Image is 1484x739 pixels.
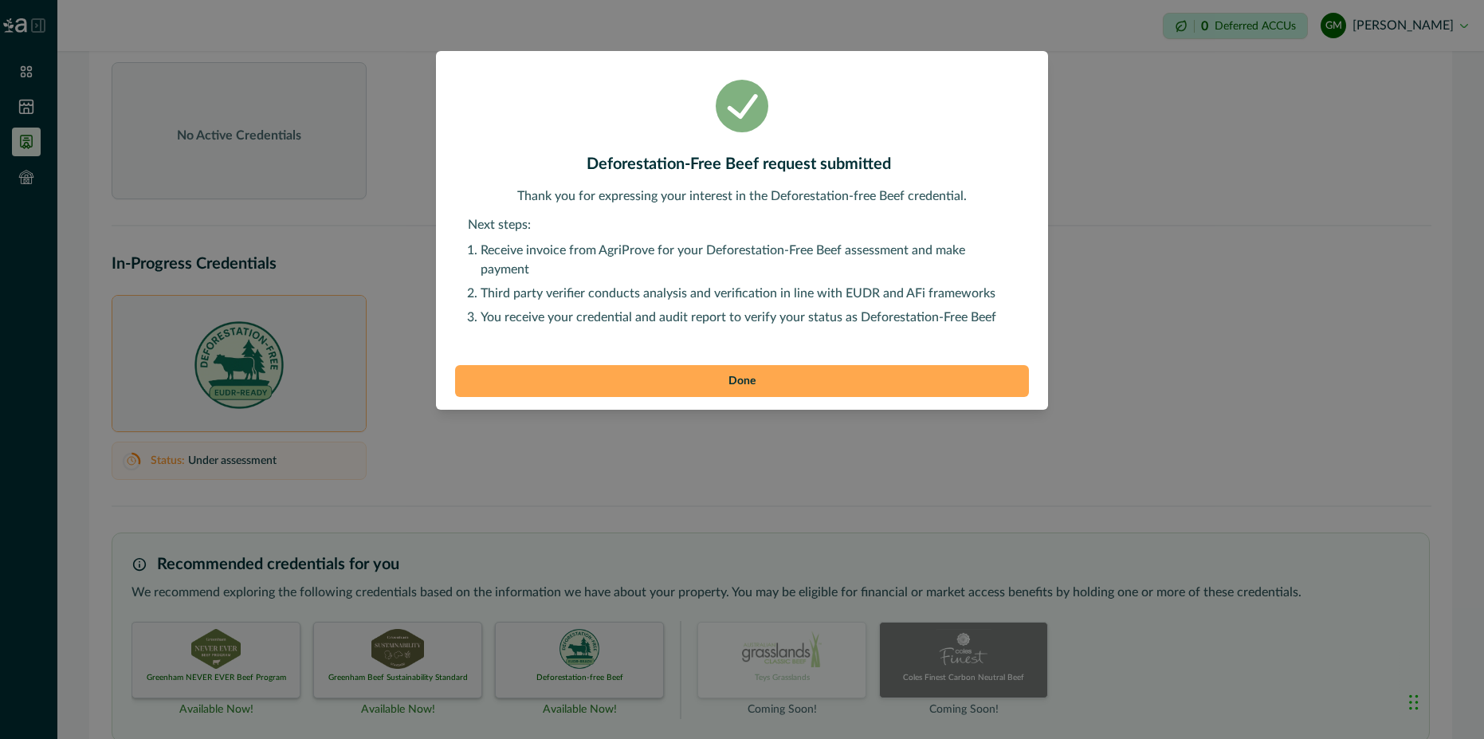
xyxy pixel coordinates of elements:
[481,284,1016,303] p: Third party verifier conducts analysis and verification in line with EUDR and AFi frameworks
[455,365,1029,397] button: Done
[587,155,891,174] div: Deforestation-Free Beef request submitted
[481,241,1016,279] p: Receive invoice from AgriProve for your Deforestation-Free Beef assessment and make payment
[1409,678,1419,726] div: Drag
[468,215,1016,241] p: Next steps:
[468,187,1016,206] p: Thank you for expressing your interest in the Deforestation-free Beef credential.
[481,308,1016,327] p: You receive your credential and audit report to verify your status as Deforestation-Free Beef
[1404,662,1484,739] iframe: Chat Widget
